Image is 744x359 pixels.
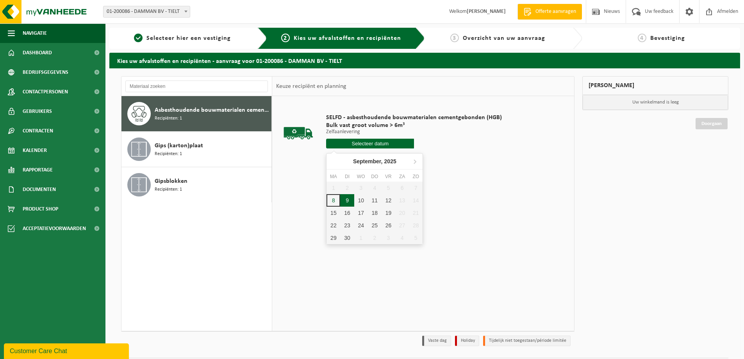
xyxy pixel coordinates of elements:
iframe: chat widget [4,342,130,359]
div: 29 [327,232,340,244]
span: Bevestiging [650,35,685,41]
div: 22 [327,219,340,232]
div: 15 [327,207,340,219]
li: Vaste dag [422,336,451,346]
div: 23 [340,219,354,232]
span: Gips (karton)plaat [155,141,203,150]
span: SELFD - asbesthoudende bouwmaterialen cementgebonden (HGB) [326,114,502,121]
span: Documenten [23,180,56,199]
div: [PERSON_NAME] [582,76,728,95]
div: 19 [382,207,395,219]
div: 3 [382,232,395,244]
button: Gips (karton)plaat Recipiënten: 1 [121,132,272,167]
span: 1 [134,34,143,42]
div: 12 [382,194,395,207]
strong: [PERSON_NAME] [467,9,506,14]
span: 2 [281,34,290,42]
span: Recipiënten: 1 [155,150,182,158]
span: Asbesthoudende bouwmaterialen cementgebonden (hechtgebonden) [155,105,269,115]
div: 25 [368,219,382,232]
span: Bulk vast groot volume > 6m³ [326,121,502,129]
a: Doorgaan [696,118,728,129]
div: 1 [354,232,368,244]
div: 17 [354,207,368,219]
div: ma [327,173,340,180]
div: vr [382,173,395,180]
h2: Kies uw afvalstoffen en recipiënten - aanvraag voor 01-200086 - DAMMAN BV - TIELT [109,53,740,68]
span: Rapportage [23,160,53,180]
span: Offerte aanvragen [533,8,578,16]
span: Selecteer hier een vestiging [146,35,231,41]
span: 01-200086 - DAMMAN BV - TIELT [103,6,190,17]
a: 1Selecteer hier een vestiging [113,34,252,43]
a: Offerte aanvragen [517,4,582,20]
div: 16 [340,207,354,219]
div: di [340,173,354,180]
span: Contracten [23,121,53,141]
li: Tijdelijk niet toegestaan/période limitée [483,336,571,346]
button: Gipsblokken Recipiënten: 1 [121,167,272,202]
div: 11 [368,194,382,207]
span: 4 [638,34,646,42]
div: wo [354,173,368,180]
span: 01-200086 - DAMMAN BV - TIELT [103,6,190,18]
div: za [395,173,409,180]
span: Overzicht van uw aanvraag [463,35,545,41]
span: Recipiënten: 1 [155,186,182,193]
div: Keuze recipiënt en planning [272,77,350,96]
div: 18 [368,207,382,219]
input: Materiaal zoeken [125,80,268,92]
p: Uw winkelmand is leeg [583,95,728,110]
div: September, [350,155,400,168]
span: Kalender [23,141,47,160]
span: 3 [450,34,459,42]
span: Recipiënten: 1 [155,115,182,122]
input: Selecteer datum [326,139,414,148]
div: 26 [382,219,395,232]
button: Asbesthoudende bouwmaterialen cementgebonden (hechtgebonden) Recipiënten: 1 [121,96,272,132]
div: zo [409,173,423,180]
div: 9 [340,194,354,207]
div: 30 [340,232,354,244]
div: 24 [354,219,368,232]
span: Navigatie [23,23,47,43]
span: Product Shop [23,199,58,219]
span: Dashboard [23,43,52,63]
i: 2025 [384,159,396,164]
span: Kies uw afvalstoffen en recipiënten [294,35,401,41]
span: Acceptatievoorwaarden [23,219,86,238]
span: Gebruikers [23,102,52,121]
div: 10 [354,194,368,207]
div: 2 [368,232,382,244]
div: do [368,173,382,180]
p: Zelfaanlevering [326,129,502,135]
div: 8 [327,194,340,207]
span: Gipsblokken [155,177,187,186]
span: Bedrijfsgegevens [23,63,68,82]
li: Holiday [455,336,479,346]
span: Contactpersonen [23,82,68,102]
